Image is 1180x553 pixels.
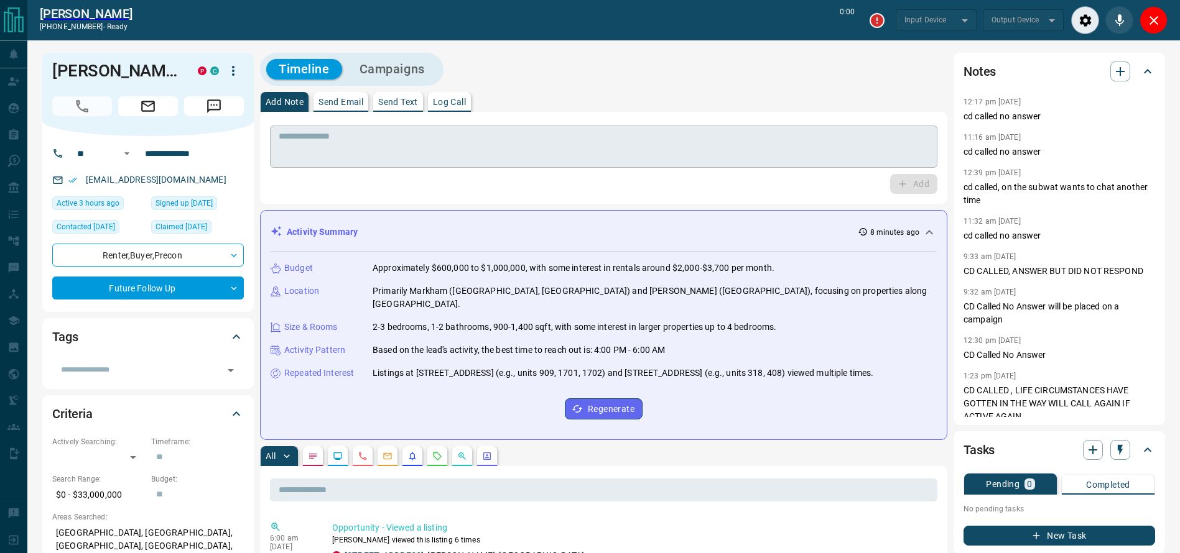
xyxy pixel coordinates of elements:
[52,96,112,116] span: Call
[118,96,178,116] span: Email
[964,435,1155,465] div: Tasks
[266,452,276,460] p: All
[52,473,145,485] p: Search Range:
[964,181,1155,207] p: cd called, on the subwat wants to chat another time
[964,110,1155,123] p: cd called no answer
[373,285,937,311] p: Primarily Markham ([GEOGRAPHIC_DATA], [GEOGRAPHIC_DATA]) and [PERSON_NAME] ([GEOGRAPHIC_DATA]), f...
[52,327,78,347] h2: Tags
[270,542,314,551] p: [DATE]
[57,197,119,209] span: Active 3 hours ago
[482,451,492,461] svg: Agent Actions
[1027,480,1032,488] p: 0
[433,98,466,106] p: Log Call
[1105,6,1133,34] div: Mute
[52,276,244,299] div: Future Follow Up
[119,146,134,161] button: Open
[52,322,244,352] div: Tags
[565,398,643,419] button: Regenerate
[964,57,1155,86] div: Notes
[964,384,1155,423] p: CD CALLED , LIFE CIRCUMSTANCES HAVE GOTTEN IN THE WAY WILL CALL AGAIN IF ACTIVE AGAIN.
[156,221,207,233] span: Claimed [DATE]
[266,98,304,106] p: Add Note
[373,367,873,380] p: Listings at [STREET_ADDRESS] (e.g., units 909, 1701, 1702) and [STREET_ADDRESS] (e.g., units 318,...
[284,367,354,380] p: Repeated Interest
[964,145,1155,158] p: cd called no answer
[284,285,319,298] p: Location
[151,220,244,237] div: Mon Jul 04 2022
[964,500,1155,518] p: No pending tasks
[156,197,213,209] span: Signed up [DATE]
[964,252,1016,261] p: 9:33 am [DATE]
[964,62,996,81] h2: Notes
[40,6,132,21] a: [PERSON_NAME]
[52,436,145,447] p: Actively Searching:
[407,451,417,461] svg: Listing Alerts
[964,526,1155,546] button: New Task
[332,521,932,534] p: Opportunity - Viewed a listing
[332,534,932,546] p: [PERSON_NAME] viewed this listing 6 times
[151,196,244,214] div: Fri Jul 01 2022
[457,451,467,461] svg: Opportunities
[52,196,145,214] div: Tue Sep 16 2025
[52,404,93,424] h2: Criteria
[271,221,937,244] div: Activity Summary8 minutes ago
[308,451,318,461] svg: Notes
[184,96,244,116] span: Message
[107,22,128,31] span: ready
[86,175,226,185] a: [EMAIL_ADDRESS][DOMAIN_NAME]
[1086,480,1130,489] p: Completed
[378,98,418,106] p: Send Text
[52,511,244,523] p: Areas Searched:
[964,372,1016,380] p: 1:23 pm [DATE]
[432,451,442,461] svg: Requests
[151,436,244,447] p: Timeframe:
[373,321,776,334] p: 2-3 bedrooms, 1-2 bathrooms, 900-1,400 sqft, with some interest in larger properties up to 4 bedr...
[964,349,1155,362] p: CD Called No Answer
[347,59,437,80] button: Campaigns
[210,66,219,75] div: condos.ca
[840,6,855,34] p: 0:00
[284,321,338,334] p: Size & Rooms
[52,61,179,81] h1: [PERSON_NAME]
[964,288,1016,296] p: 9:32 am [DATE]
[151,473,244,485] p: Budget:
[333,451,343,461] svg: Lead Browsing Activity
[358,451,368,461] svg: Calls
[1140,6,1168,34] div: Close
[52,244,244,267] div: Renter , Buyer , Precon
[986,480,1020,488] p: Pending
[964,168,1021,177] p: 12:39 pm [DATE]
[284,344,345,357] p: Activity Pattern
[266,59,342,80] button: Timeline
[68,176,77,185] svg: Email Verified
[52,399,244,429] div: Criteria
[284,262,313,275] p: Budget
[52,220,145,237] div: Tue Jul 15 2025
[52,485,145,505] p: $0 - $33,000,000
[373,344,665,357] p: Based on the lead's activity, the best time to reach out is: 4:00 PM - 6:00 AM
[287,226,358,239] p: Activity Summary
[1071,6,1099,34] div: Audio Settings
[40,21,132,32] p: [PHONE_NUMBER] -
[964,440,995,460] h2: Tasks
[964,336,1021,345] p: 12:30 pm [DATE]
[964,300,1155,326] p: CD Called No Answer will be placed on a campaign
[57,221,115,233] span: Contacted [DATE]
[222,362,239,379] button: Open
[964,229,1155,242] p: cd called no answer
[964,217,1021,226] p: 11:32 am [DATE]
[373,262,774,275] p: Approximately $600,000 to $1,000,000, with some interest in rentals around $2,000-$3,700 per month.
[270,534,314,542] p: 6:00 am
[383,451,393,461] svg: Emails
[964,98,1021,106] p: 12:17 pm [DATE]
[870,227,919,238] p: 8 minutes ago
[318,98,363,106] p: Send Email
[198,66,207,75] div: property.ca
[964,265,1155,278] p: CD CALLED, ANSWER BUT DID NOT RESPOND
[964,133,1021,142] p: 11:16 am [DATE]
